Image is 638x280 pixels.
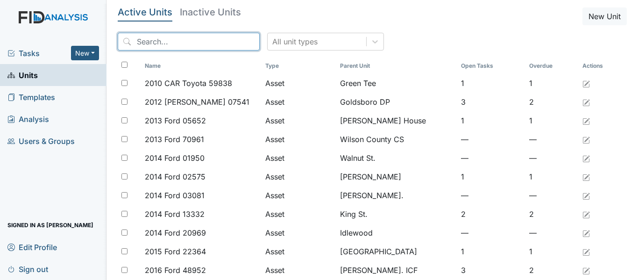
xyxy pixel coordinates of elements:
[525,149,579,167] td: —
[457,111,525,130] td: 1
[145,171,206,182] span: 2014 Ford 02575
[457,93,525,111] td: 3
[145,78,232,89] span: 2010 CAR Toyota 59838
[262,261,336,280] td: Asset
[262,205,336,223] td: Asset
[7,112,49,126] span: Analysis
[336,186,457,205] td: [PERSON_NAME].
[7,68,38,82] span: Units
[582,78,590,89] a: Edit
[336,93,457,111] td: Goldsboro DP
[457,130,525,149] td: —
[582,265,590,276] a: Edit
[121,62,128,68] input: Toggle All Rows Selected
[7,262,48,276] span: Sign out
[582,190,590,201] a: Edit
[457,242,525,261] td: 1
[457,261,525,280] td: 3
[336,111,457,130] td: [PERSON_NAME] House
[7,134,75,148] span: Users & Groups
[457,58,525,74] th: Toggle SortBy
[262,74,336,93] td: Asset
[262,149,336,167] td: Asset
[582,96,590,108] a: Edit
[457,167,525,186] td: 1
[145,134,204,145] span: 2013 Ford 70961
[525,261,579,280] td: 2
[71,46,99,60] button: New
[262,186,336,205] td: Asset
[118,33,260,50] input: Search...
[582,171,590,182] a: Edit
[525,223,579,242] td: —
[336,130,457,149] td: Wilson County CS
[582,227,590,238] a: Edit
[7,240,57,254] span: Edit Profile
[582,134,590,145] a: Edit
[7,48,71,59] a: Tasks
[7,218,93,232] span: Signed in as [PERSON_NAME]
[336,58,457,74] th: Toggle SortBy
[582,208,590,220] a: Edit
[336,205,457,223] td: King St.
[180,7,241,17] h5: Inactive Units
[262,242,336,261] td: Asset
[525,167,579,186] td: 1
[525,242,579,261] td: 1
[582,115,590,126] a: Edit
[262,223,336,242] td: Asset
[457,149,525,167] td: —
[525,130,579,149] td: —
[582,7,627,25] button: New Unit
[582,152,590,164] a: Edit
[525,58,579,74] th: Toggle SortBy
[457,223,525,242] td: —
[336,261,457,280] td: [PERSON_NAME]. ICF
[145,246,206,257] span: 2015 Ford 22364
[457,205,525,223] td: 2
[7,90,55,104] span: Templates
[262,167,336,186] td: Asset
[457,74,525,93] td: 1
[262,58,336,74] th: Toggle SortBy
[145,115,206,126] span: 2013 Ford 05652
[145,265,206,276] span: 2016 Ford 48952
[262,111,336,130] td: Asset
[457,186,525,205] td: —
[145,208,205,220] span: 2014 Ford 13332
[525,111,579,130] td: 1
[525,186,579,205] td: —
[525,74,579,93] td: 1
[582,246,590,257] a: Edit
[145,152,205,164] span: 2014 Ford 01950
[525,205,579,223] td: 2
[145,227,206,238] span: 2014 Ford 20969
[336,167,457,186] td: [PERSON_NAME]
[336,74,457,93] td: Green Tee
[145,190,205,201] span: 2014 Ford 03081
[145,96,249,108] span: 2012 [PERSON_NAME] 07541
[336,149,457,167] td: Walnut St.
[525,93,579,111] td: 2
[336,242,457,261] td: [GEOGRAPHIC_DATA]
[272,36,318,47] div: All unit types
[579,58,625,74] th: Actions
[336,223,457,242] td: Idlewood
[262,130,336,149] td: Asset
[262,93,336,111] td: Asset
[118,7,172,17] h5: Active Units
[141,58,262,74] th: Toggle SortBy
